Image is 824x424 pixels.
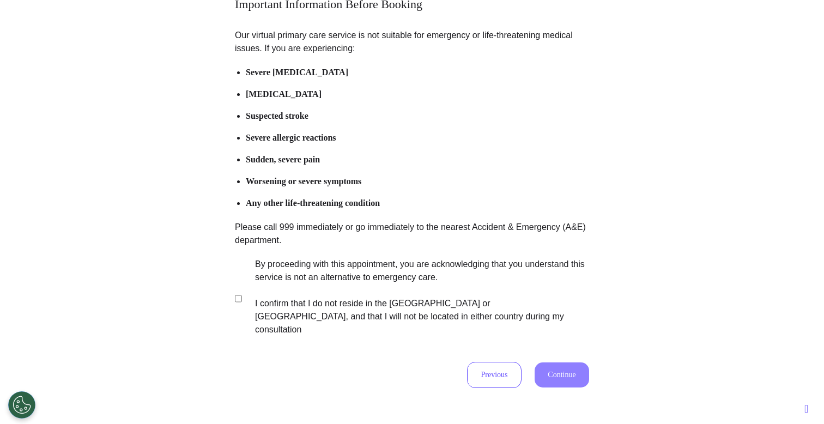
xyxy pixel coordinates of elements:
[246,177,361,186] b: Worsening or severe symptoms
[8,391,35,419] button: Open Preferences
[535,362,589,387] button: Continue
[244,258,585,336] label: By proceeding with this appointment, you are acknowledging that you understand this service is no...
[235,221,589,247] p: Please call 999 immediately or go immediately to the nearest Accident & Emergency (A&E) department.
[246,68,348,77] b: Severe [MEDICAL_DATA]
[246,198,380,208] b: Any other life-threatening condition
[235,29,589,55] p: Our virtual primary care service is not suitable for emergency or life-threatening medical issues...
[246,155,320,164] b: Sudden, severe pain
[467,362,522,388] button: Previous
[246,89,322,99] b: [MEDICAL_DATA]
[246,111,308,120] b: Suspected stroke
[246,133,336,142] b: Severe allergic reactions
